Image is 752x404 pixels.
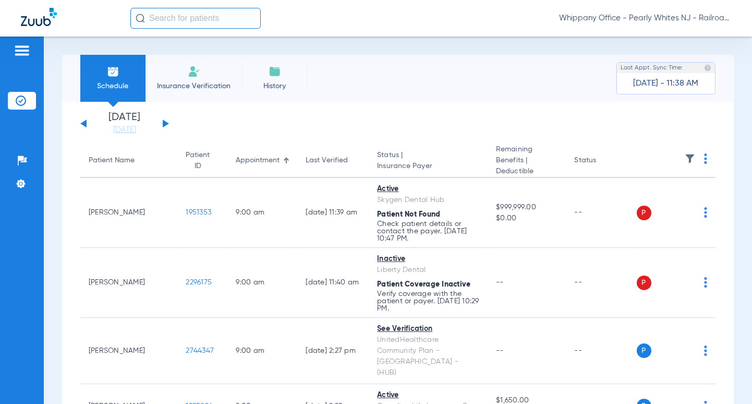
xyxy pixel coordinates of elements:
[188,65,200,78] img: Manual Insurance Verification
[186,279,212,286] span: 2296175
[559,13,731,23] span: Whippany Office - Pearly Whites NJ - Railroad Plaza Dental Associates Spec LLC - [GEOGRAPHIC_DATA...
[488,144,566,178] th: Remaining Benefits |
[21,8,57,26] img: Zuub Logo
[377,265,479,276] div: Liberty Dental
[250,81,299,91] span: History
[153,81,234,91] span: Insurance Verification
[700,354,752,404] iframe: Chat Widget
[621,63,683,73] span: Last Appt. Sync Time:
[89,155,135,166] div: Patient Name
[634,78,699,89] span: [DATE] - 11:38 AM
[14,44,30,57] img: hamburger-icon
[228,178,298,248] td: 9:00 AM
[566,178,637,248] td: --
[136,14,145,23] img: Search Icon
[186,150,210,172] div: Patient ID
[637,343,651,358] span: P
[496,213,557,224] span: $0.00
[566,318,637,384] td: --
[80,178,178,248] td: [PERSON_NAME]
[377,211,440,218] span: Patient Not Found
[88,81,138,91] span: Schedule
[228,318,298,384] td: 9:00 AM
[637,206,651,220] span: P
[236,155,289,166] div: Appointment
[496,166,557,177] span: Deductible
[186,347,214,354] span: 2744347
[306,155,361,166] div: Last Verified
[377,324,479,335] div: See Verification
[186,209,212,216] span: 1951353
[704,277,707,288] img: group-dot-blue.svg
[80,318,178,384] td: [PERSON_NAME]
[236,155,280,166] div: Appointment
[377,220,479,242] p: Check patient details or contact the payer. [DATE] 10:47 PM.
[298,318,369,384] td: [DATE] 2:27 PM
[377,254,479,265] div: Inactive
[496,202,557,213] span: $999,999.00
[496,279,504,286] span: --
[377,281,470,288] span: Patient Coverage Inactive
[704,207,707,218] img: group-dot-blue.svg
[269,65,281,78] img: History
[704,153,707,164] img: group-dot-blue.svg
[228,248,298,318] td: 9:00 AM
[130,8,261,29] input: Search for patients
[566,144,637,178] th: Status
[377,184,479,195] div: Active
[186,150,220,172] div: Patient ID
[93,112,156,135] li: [DATE]
[377,290,479,312] p: Verify coverage with the patient or payer. [DATE] 10:29 PM.
[704,346,707,356] img: group-dot-blue.svg
[377,335,479,378] div: UnitedHealthcare Community Plan - [GEOGRAPHIC_DATA] - (HUB)
[377,161,479,172] span: Insurance Payer
[89,155,169,166] div: Patient Name
[107,65,119,78] img: Schedule
[566,248,637,318] td: --
[80,248,178,318] td: [PERSON_NAME]
[377,195,479,206] div: Skygen Dental Hub
[496,347,504,354] span: --
[298,248,369,318] td: [DATE] 11:40 AM
[306,155,348,166] div: Last Verified
[369,144,488,178] th: Status |
[298,178,369,248] td: [DATE] 11:39 AM
[93,125,156,135] a: [DATE]
[377,390,479,401] div: Active
[685,153,695,164] img: filter.svg
[704,64,711,72] img: last sync help info
[637,276,651,290] span: P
